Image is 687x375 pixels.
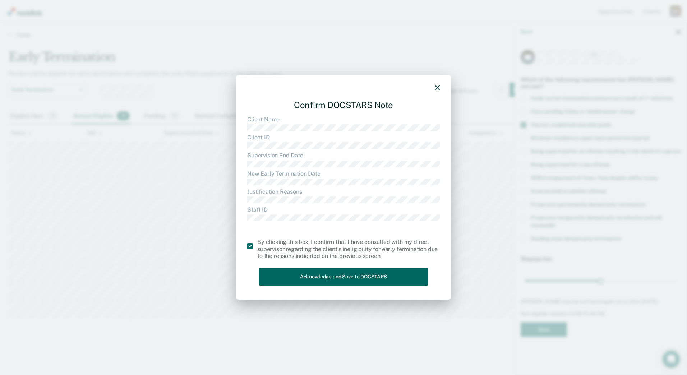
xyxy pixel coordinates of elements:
dt: Client Name [247,116,440,123]
div: By clicking this box, I confirm that I have consulted with my direct supervisor regarding the cli... [257,239,440,260]
dt: Client ID [247,134,440,141]
div: Confirm DOCSTARS Note [247,94,440,116]
dt: Staff ID [247,206,440,213]
dt: New Early Termination Date [247,170,440,177]
dt: Justification Reasons [247,188,440,195]
dt: Supervision End Date [247,152,440,159]
button: Acknowledge and Save to DOCSTARS [259,268,428,286]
